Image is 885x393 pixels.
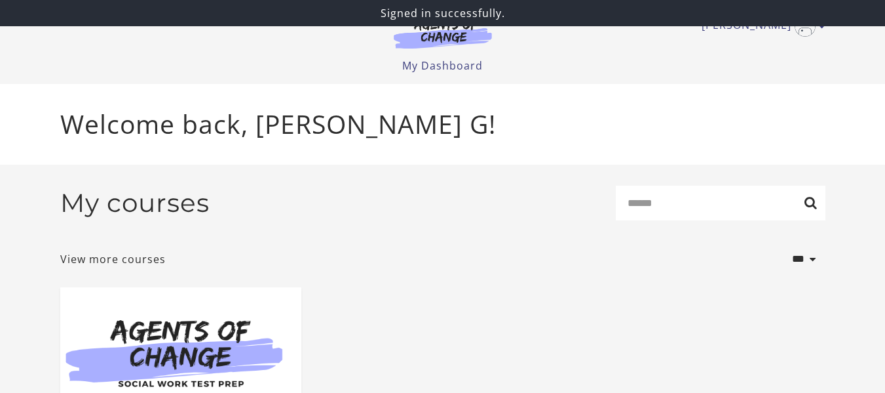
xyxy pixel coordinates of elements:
h2: My courses [60,188,210,218]
p: Signed in successfully. [5,5,880,21]
a: My Dashboard [402,58,483,73]
a: Toggle menu [702,16,819,37]
a: View more courses [60,251,166,267]
p: Welcome back, [PERSON_NAME] G! [60,105,825,144]
img: Agents of Change Logo [380,18,506,49]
